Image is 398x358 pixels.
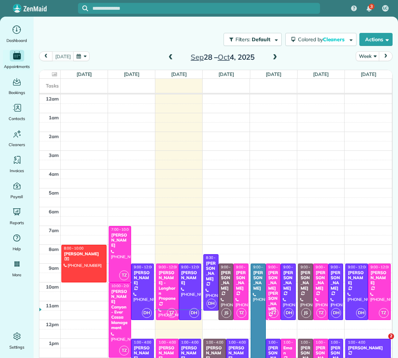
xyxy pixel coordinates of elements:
[331,340,348,345] span: 1:00 - 4:00
[9,115,25,122] span: Contacts
[49,209,59,214] span: 6am
[171,71,187,77] a: [DATE]
[124,71,139,77] a: [DATE]
[49,115,59,120] span: 1am
[3,102,31,122] a: Contacts
[49,246,59,252] span: 8am
[331,308,341,318] span: DH
[111,289,129,331] div: [PERSON_NAME] Canyon - Ever Cassa Management
[206,340,223,345] span: 1:00 - 4:00
[220,33,282,46] a: Filters: Default
[313,71,329,77] a: [DATE]
[3,206,31,226] a: Reports
[64,251,104,256] div: [PERSON_NAME]
[356,51,379,61] button: Week
[207,299,216,308] span: DH
[206,255,225,260] span: 8:30 - 11:30
[178,53,268,61] h2: 28 – 4, 2025
[383,5,388,11] span: LC
[111,233,129,248] div: [PERSON_NAME]
[379,51,393,61] button: next
[300,340,318,345] span: 1:00 - 4:00
[12,271,21,278] span: More
[10,193,23,200] span: Payroll
[134,265,153,269] span: 9:00 - 12:00
[46,96,59,102] span: 12am
[301,308,311,318] span: JS
[348,340,365,345] span: 1:00 - 4:00
[3,50,31,70] a: Appointments
[284,308,294,318] span: DH
[330,270,341,291] div: [PERSON_NAME]
[13,245,21,252] span: Help
[253,265,271,269] span: 9:00 - 4:00
[134,340,151,345] span: 1:00 - 4:00
[266,71,281,77] a: [DATE]
[252,36,271,43] span: Default
[49,133,59,139] span: 2am
[300,265,320,269] span: 9:00 - 12:00
[10,167,24,174] span: Invoices
[9,141,25,148] span: Cleaners
[10,219,24,226] span: Reports
[111,284,131,288] span: 10:00 - 2:00
[3,76,31,96] a: Bookings
[268,340,286,345] span: 1:00 - 4:00
[362,1,377,17] div: 3 unread notifications
[237,308,246,318] span: TZ
[300,270,311,291] div: [PERSON_NAME]
[331,265,350,269] span: 9:00 - 12:00
[49,152,59,158] span: 3am
[268,270,279,312] div: [PERSON_NAME] [PERSON_NAME]
[3,128,31,148] a: Cleaners
[268,265,288,269] span: 9:00 - 12:00
[285,33,356,46] button: Colored byCleaners
[221,270,232,291] div: [PERSON_NAME]
[4,63,30,70] span: Appointments
[316,265,335,269] span: 9:00 - 12:00
[49,340,59,346] span: 1pm
[133,270,151,286] div: [PERSON_NAME]
[348,265,367,269] span: 9:00 - 12:00
[52,51,74,61] button: [DATE]
[359,33,393,46] button: Actions
[370,4,373,9] span: 3
[3,154,31,174] a: Invoices
[283,345,294,356] div: Eman
[159,340,176,345] span: 1:00 - 4:00
[158,270,176,301] div: [PERSON_NAME] - Longhorn Propane
[269,308,278,318] span: TZ
[111,227,131,232] span: 7:00 - 10:00
[323,36,346,43] span: Cleaners
[370,270,389,286] div: [PERSON_NAME]
[9,344,25,351] span: Settings
[229,340,246,345] span: 1:00 - 4:00
[206,261,216,282] div: [PERSON_NAME]
[224,33,282,46] button: Filters: Default
[235,270,246,291] div: [PERSON_NAME]
[347,270,366,286] div: [PERSON_NAME]
[235,36,251,43] span: Filters:
[181,340,199,345] span: 1:00 - 4:00
[3,331,31,351] a: Settings
[49,265,59,271] span: 9am
[46,303,59,308] span: 11am
[221,308,231,318] span: JS
[361,71,376,77] a: [DATE]
[46,321,59,327] span: 12pm
[119,270,129,280] span: TZ
[236,265,255,269] span: 9:00 - 12:00
[9,89,25,96] span: Bookings
[219,71,234,77] a: [DATE]
[78,5,88,11] button: Focus search
[298,36,347,43] span: Colored by
[46,83,59,89] span: Tasks
[373,333,391,351] iframe: Intercom live chat
[371,265,390,269] span: 9:00 - 12:00
[191,52,204,61] span: Sep
[159,265,178,269] span: 9:00 - 12:00
[283,265,303,269] span: 9:00 - 12:00
[64,246,83,251] span: 8:00 - 10:00
[379,308,389,318] span: TZ
[7,37,27,44] span: Dashboard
